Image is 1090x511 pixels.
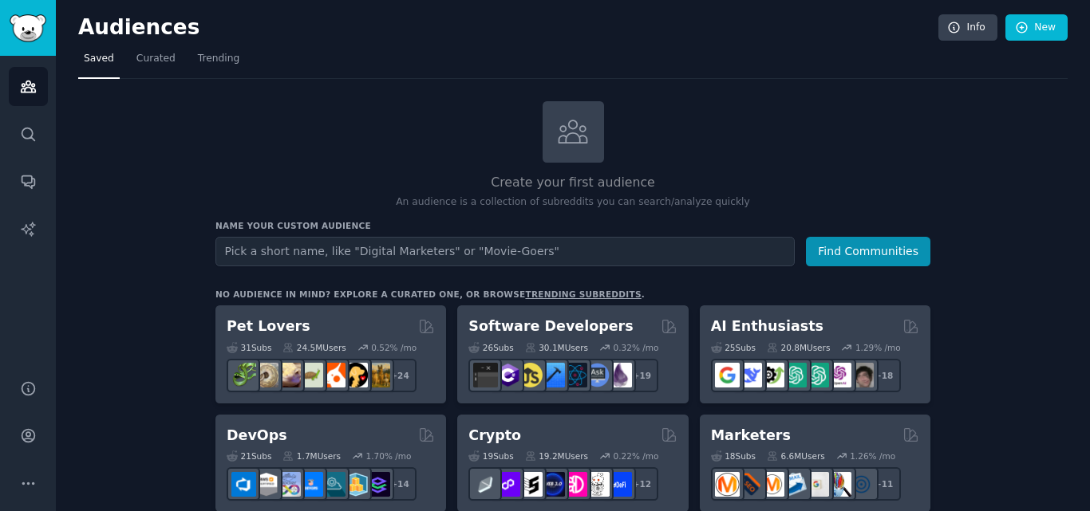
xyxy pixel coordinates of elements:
img: bigseo [737,472,762,497]
img: ballpython [254,363,278,387]
img: googleads [804,472,829,497]
button: Find Communities [806,237,930,266]
div: 1.26 % /mo [850,450,895,462]
img: OpenAIDev [827,363,851,387]
h2: Audiences [78,15,938,41]
img: learnjavascript [518,363,543,387]
img: herpetology [231,363,256,387]
h3: Name your custom audience [215,220,930,231]
img: PetAdvice [343,363,368,387]
img: elixir [607,363,632,387]
h2: DevOps [227,426,287,446]
div: + 18 [867,359,901,392]
img: defi_ [607,472,632,497]
h2: Crypto [468,426,521,446]
span: Saved [84,52,114,66]
div: 0.32 % /mo [614,342,659,353]
img: AWS_Certified_Experts [254,472,278,497]
div: 20.8M Users [767,342,830,353]
img: azuredevops [231,472,256,497]
div: 24.5M Users [282,342,346,353]
a: New [1005,14,1068,41]
div: + 24 [383,359,417,392]
img: platformengineering [321,472,346,497]
img: PlatformEngineers [365,472,390,497]
div: 19 Sub s [468,450,513,462]
h2: AI Enthusiasts [711,316,823,336]
span: Curated [136,52,176,66]
div: 18 Sub s [711,450,756,462]
img: Docker_DevOps [276,472,301,497]
img: AItoolsCatalog [760,363,784,387]
div: 1.7M Users [282,450,341,462]
a: trending subreddits [525,289,641,299]
img: ethfinance [473,472,498,497]
div: 1.70 % /mo [366,450,412,462]
img: software [473,363,498,387]
h2: Pet Lovers [227,316,310,336]
img: 0xPolygon [496,472,520,497]
div: 19.2M Users [525,450,588,462]
img: turtle [298,363,323,387]
img: ArtificalIntelligence [849,363,874,387]
div: 25 Sub s [711,342,756,353]
img: reactnative [563,363,587,387]
p: An audience is a collection of subreddits you can search/analyze quickly [215,195,930,210]
a: Trending [192,46,245,79]
div: + 14 [383,467,417,501]
img: csharp [496,363,520,387]
img: DevOpsLinks [298,472,323,497]
img: defiblockchain [563,472,587,497]
a: Curated [131,46,181,79]
img: GummySearch logo [10,14,46,42]
div: No audience in mind? Explore a curated one, or browse . [215,289,645,300]
img: Emailmarketing [782,472,807,497]
img: leopardgeckos [276,363,301,387]
div: + 11 [867,467,901,501]
img: MarketingResearch [827,472,851,497]
h2: Create your first audience [215,173,930,193]
img: chatgpt_promptDesign [782,363,807,387]
div: 6.6M Users [767,450,825,462]
div: 31 Sub s [227,342,271,353]
a: Saved [78,46,120,79]
img: CryptoNews [585,472,610,497]
input: Pick a short name, like "Digital Marketers" or "Movie-Goers" [215,237,795,266]
img: aws_cdk [343,472,368,497]
img: OnlineMarketing [849,472,874,497]
h2: Software Developers [468,316,633,336]
span: Trending [198,52,239,66]
img: DeepSeek [737,363,762,387]
img: iOSProgramming [540,363,565,387]
div: 21 Sub s [227,450,271,462]
img: AskComputerScience [585,363,610,387]
img: web3 [540,472,565,497]
div: 0.22 % /mo [614,450,659,462]
a: Info [938,14,997,41]
img: cockatiel [321,363,346,387]
img: dogbreed [365,363,390,387]
div: 26 Sub s [468,342,513,353]
div: 0.52 % /mo [371,342,417,353]
h2: Marketers [711,426,791,446]
img: content_marketing [715,472,740,497]
img: GoogleGeminiAI [715,363,740,387]
div: + 12 [625,467,658,501]
div: 30.1M Users [525,342,588,353]
img: AskMarketing [760,472,784,497]
div: + 19 [625,359,658,392]
div: 1.29 % /mo [855,342,901,353]
img: chatgpt_prompts_ [804,363,829,387]
img: ethstaker [518,472,543,497]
